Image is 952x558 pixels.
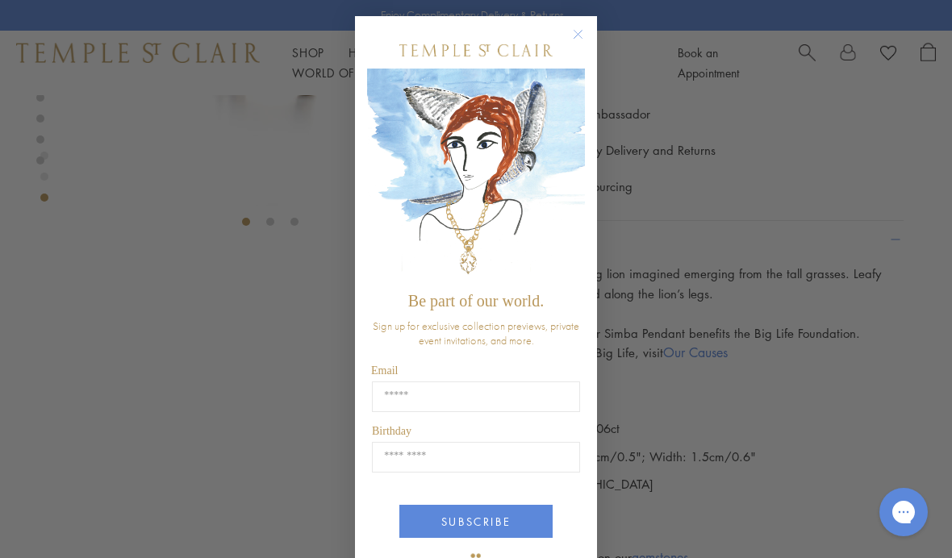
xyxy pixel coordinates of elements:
button: SUBSCRIBE [399,505,553,538]
button: Close dialog [576,32,596,52]
img: Temple St. Clair [399,44,553,56]
input: Email [372,381,580,412]
iframe: Gorgias live chat messenger [871,482,936,542]
span: Sign up for exclusive collection previews, private event invitations, and more. [373,319,579,348]
span: Birthday [372,425,411,437]
img: c4a9eb12-d91a-4d4a-8ee0-386386f4f338.jpeg [367,69,585,284]
span: Email [371,364,398,377]
span: Be part of our world. [408,292,544,310]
